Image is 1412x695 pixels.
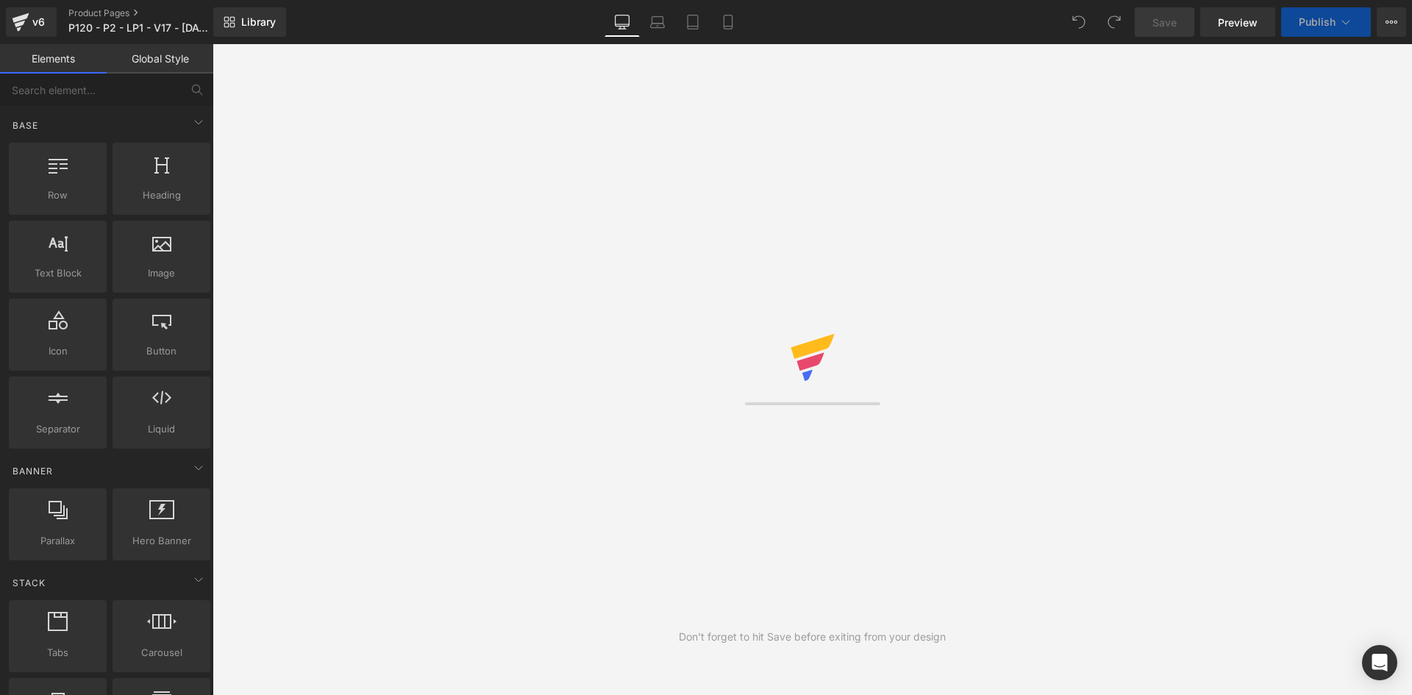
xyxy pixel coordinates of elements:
span: Library [241,15,276,29]
a: v6 [6,7,57,37]
span: Heading [117,188,206,203]
button: Redo [1099,7,1129,37]
button: Undo [1064,7,1094,37]
span: Icon [13,343,102,359]
span: Tabs [13,645,102,660]
span: Parallax [13,533,102,549]
span: Save [1152,15,1177,30]
span: Stack [11,576,47,590]
span: Image [117,265,206,281]
span: Text Block [13,265,102,281]
a: New Library [213,7,286,37]
span: Base [11,118,40,132]
span: Row [13,188,102,203]
a: Mobile [710,7,746,37]
button: More [1377,7,1406,37]
a: Laptop [640,7,675,37]
a: Product Pages [68,7,237,19]
div: Don't forget to hit Save before exiting from your design [679,629,946,645]
div: v6 [29,13,48,32]
span: Button [117,343,206,359]
span: Publish [1299,16,1336,28]
a: Desktop [605,7,640,37]
span: Preview [1218,15,1258,30]
a: Tablet [675,7,710,37]
span: Hero Banner [117,533,206,549]
span: P120 - P2 - LP1 - V17 - [DATE] [68,22,209,34]
button: Publish [1281,7,1371,37]
span: Separator [13,421,102,437]
div: Open Intercom Messenger [1362,645,1397,680]
a: Global Style [107,44,213,74]
span: Carousel [117,645,206,660]
span: Banner [11,464,54,478]
a: Preview [1200,7,1275,37]
span: Liquid [117,421,206,437]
